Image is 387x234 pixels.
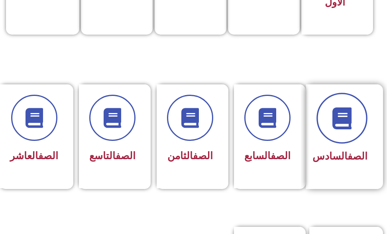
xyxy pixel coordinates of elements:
[193,150,213,162] a: الصف
[271,150,291,162] a: الصف
[348,150,367,162] a: الصف
[89,150,136,162] span: التاسع
[167,150,213,162] span: الثامن
[10,150,58,162] span: العاشر
[312,150,367,162] span: السادس
[116,150,136,162] a: الصف
[38,150,58,162] a: الصف
[244,150,291,162] span: السابع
